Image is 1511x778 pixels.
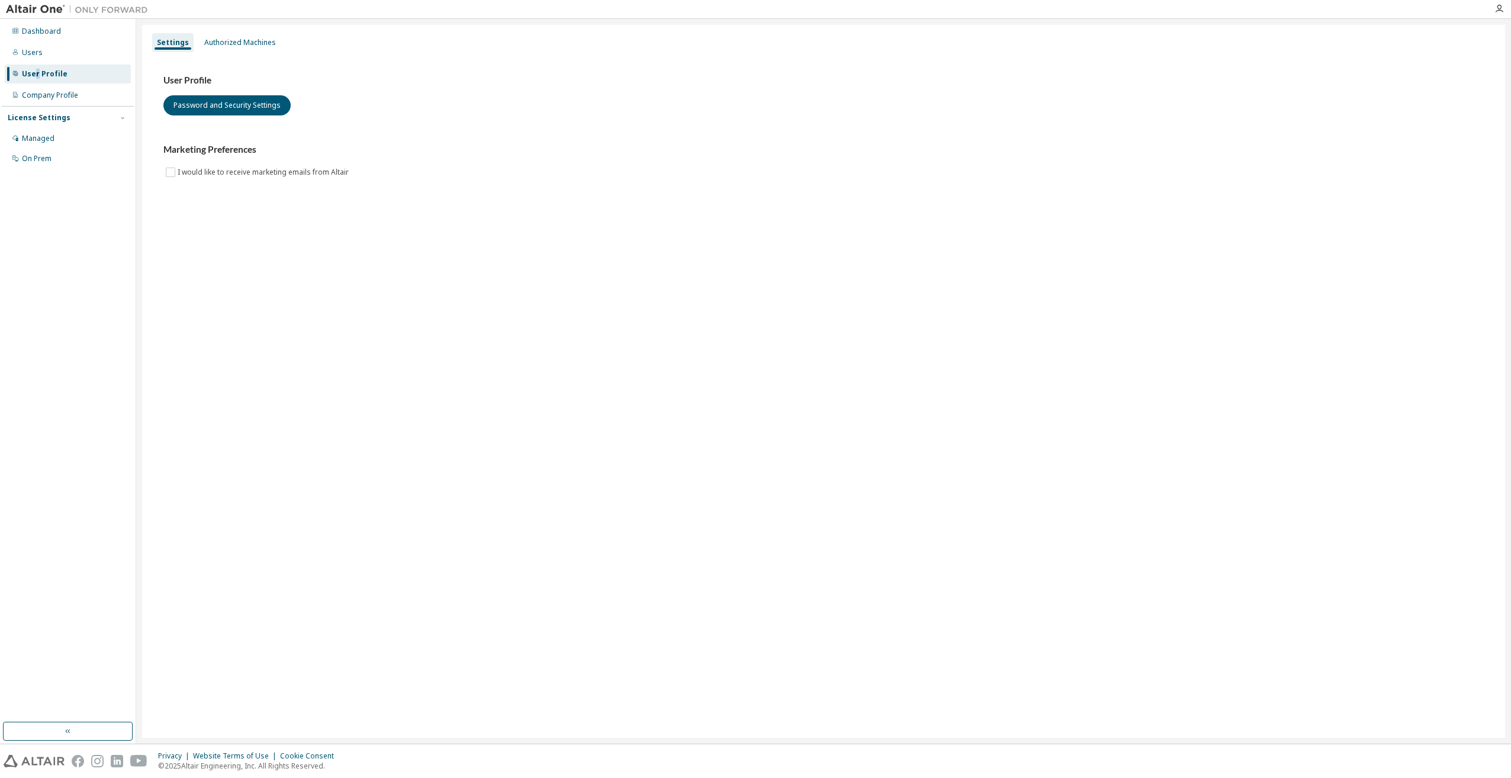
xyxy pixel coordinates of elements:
[22,48,43,57] div: Users
[22,91,78,100] div: Company Profile
[22,134,54,143] div: Managed
[4,755,65,767] img: altair_logo.svg
[280,751,341,761] div: Cookie Consent
[22,27,61,36] div: Dashboard
[111,755,123,767] img: linkedin.svg
[158,761,341,771] p: © 2025 Altair Engineering, Inc. All Rights Reserved.
[130,755,147,767] img: youtube.svg
[157,38,189,47] div: Settings
[163,75,1484,86] h3: User Profile
[91,755,104,767] img: instagram.svg
[72,755,84,767] img: facebook.svg
[163,95,291,115] button: Password and Security Settings
[22,154,52,163] div: On Prem
[22,69,67,79] div: User Profile
[6,4,154,15] img: Altair One
[193,751,280,761] div: Website Terms of Use
[178,165,351,179] label: I would like to receive marketing emails from Altair
[158,751,193,761] div: Privacy
[163,144,1484,156] h3: Marketing Preferences
[204,38,276,47] div: Authorized Machines
[8,113,70,123] div: License Settings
